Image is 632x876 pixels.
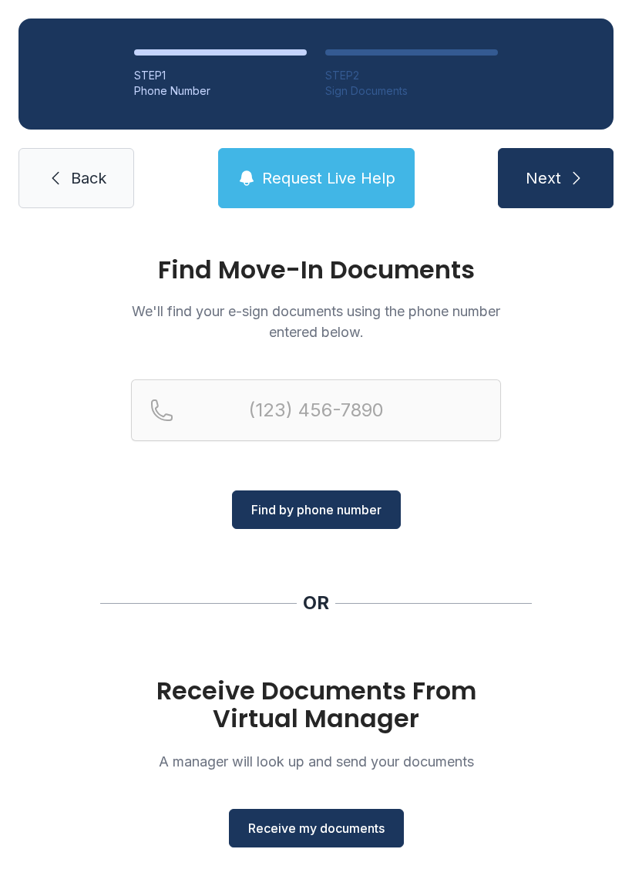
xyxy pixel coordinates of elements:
[325,83,498,99] div: Sign Documents
[526,167,561,189] span: Next
[131,301,501,342] p: We'll find your e-sign documents using the phone number entered below.
[262,167,395,189] span: Request Live Help
[251,500,382,519] span: Find by phone number
[131,677,501,733] h1: Receive Documents From Virtual Manager
[134,68,307,83] div: STEP 1
[71,167,106,189] span: Back
[134,83,307,99] div: Phone Number
[131,258,501,282] h1: Find Move-In Documents
[131,379,501,441] input: Reservation phone number
[131,751,501,772] p: A manager will look up and send your documents
[325,68,498,83] div: STEP 2
[303,591,329,615] div: OR
[248,819,385,837] span: Receive my documents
